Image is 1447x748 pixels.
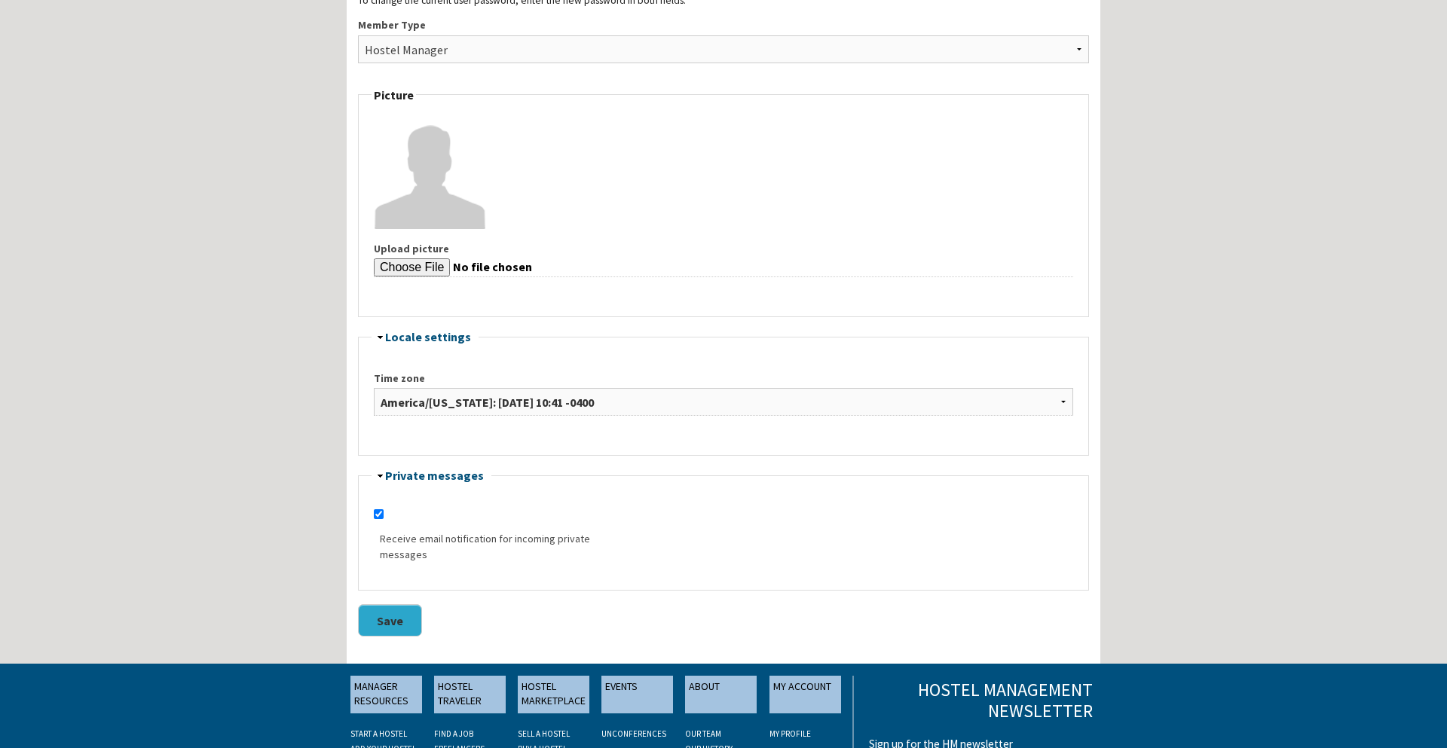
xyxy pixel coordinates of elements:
a: START A HOSTEL [350,728,407,739]
a: My Profile [769,728,811,739]
a: UNCONFERENCES [601,728,666,739]
button: Save [358,604,422,637]
img: Cinarafala's picture [374,116,487,229]
a: View user profile. [374,163,487,179]
a: MY ACCOUNT [769,676,841,713]
span: Picture [374,87,414,102]
a: SELL A HOSTEL [518,728,570,739]
a: MANAGER RESOURCES [350,676,422,713]
a: OUR TEAM [685,728,721,739]
label: Member Type [358,17,1089,33]
a: Locale settings [385,329,471,344]
h3: Hostel Management Newsletter [864,679,1093,723]
a: Private messages [385,468,484,483]
a: EVENTS [601,676,673,713]
a: HOSTEL TRAVELER [434,676,506,713]
a: ABOUT [685,676,757,713]
label: Receive email notification for incoming private messages [380,531,595,563]
label: Upload picture [374,241,1073,257]
label: Time zone [374,371,1073,386]
a: FIND A JOB [434,728,473,739]
a: HOSTEL MARKETPLACE [518,676,589,713]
